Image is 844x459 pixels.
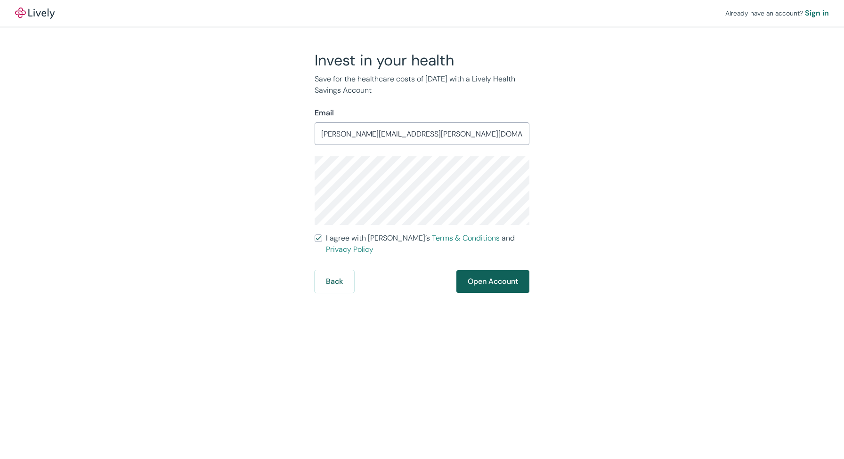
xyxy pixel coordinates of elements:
[805,8,829,19] a: Sign in
[315,270,354,293] button: Back
[15,8,55,19] img: Lively
[315,73,529,96] p: Save for the healthcare costs of [DATE] with a Lively Health Savings Account
[15,8,55,19] a: LivelyLively
[315,107,334,119] label: Email
[725,8,829,19] div: Already have an account?
[432,233,500,243] a: Terms & Conditions
[326,244,373,254] a: Privacy Policy
[326,233,529,255] span: I agree with [PERSON_NAME]’s and
[456,270,529,293] button: Open Account
[315,51,529,70] h2: Invest in your health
